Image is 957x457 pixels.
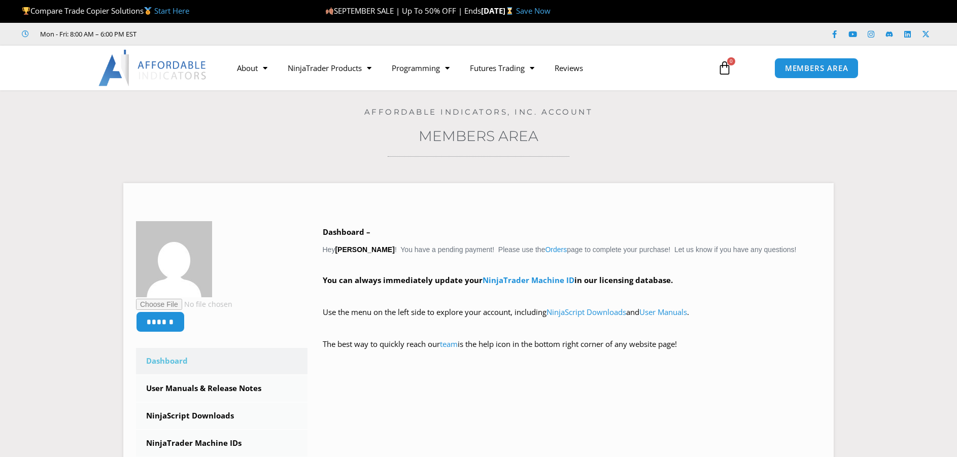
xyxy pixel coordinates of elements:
a: Programming [382,56,460,80]
a: MEMBERS AREA [774,58,859,79]
div: Hey ! You have a pending payment! Please use the page to complete your purchase! Let us know if y... [323,225,822,366]
a: NinjaScript Downloads [136,403,307,429]
a: Orders [545,245,567,254]
a: Members Area [419,127,538,145]
a: Affordable Indicators, Inc. Account [364,107,593,117]
a: 0 [702,53,747,83]
a: NinjaScript Downloads [546,307,626,317]
p: The best way to quickly reach our is the help icon in the bottom right corner of any website page! [323,337,822,366]
a: NinjaTrader Products [278,56,382,80]
a: NinjaTrader Machine ID [483,275,574,285]
img: 🍂 [326,7,333,15]
a: Reviews [544,56,593,80]
span: Compare Trade Copier Solutions [22,6,189,16]
img: 🥇 [144,7,152,15]
a: Start Here [154,6,189,16]
strong: [PERSON_NAME] [335,245,394,254]
a: User Manuals & Release Notes [136,375,307,402]
a: About [227,56,278,80]
p: Use the menu on the left side to explore your account, including and . [323,305,822,334]
a: team [440,339,458,349]
a: Futures Trading [460,56,544,80]
img: 9286b113e89843e72fef91a75a019e816b648f3961ce951fe2a878241a32c457 [136,221,212,297]
img: ⌛ [506,7,514,15]
span: Mon - Fri: 8:00 AM – 6:00 PM EST [38,28,136,40]
a: Save Now [516,6,551,16]
img: LogoAI | Affordable Indicators – NinjaTrader [98,50,208,86]
iframe: Customer reviews powered by Trustpilot [151,29,303,39]
a: Dashboard [136,348,307,374]
img: 🏆 [22,7,30,15]
nav: Menu [227,56,706,80]
a: NinjaTrader Machine IDs [136,430,307,456]
span: SEPTEMBER SALE | Up To 50% OFF | Ends [325,6,481,16]
strong: [DATE] [481,6,516,16]
b: Dashboard – [323,227,370,237]
span: MEMBERS AREA [785,64,848,72]
strong: You can always immediately update your in our licensing database. [323,275,673,285]
span: 0 [727,57,735,65]
a: User Manuals [639,307,687,317]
